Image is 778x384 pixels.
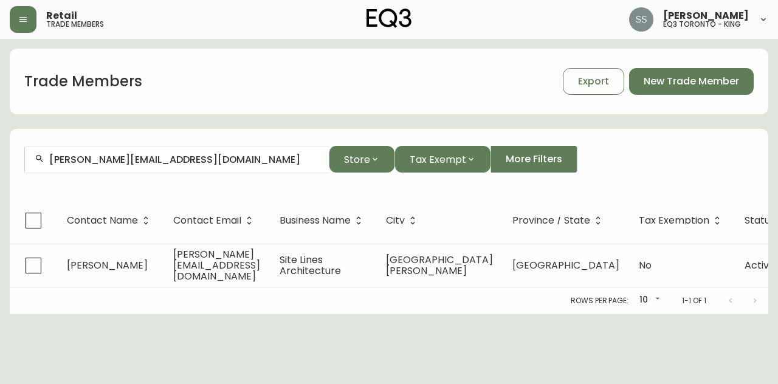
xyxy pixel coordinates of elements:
[745,217,775,224] span: Status
[512,215,606,226] span: Province / State
[639,258,652,272] span: No
[394,146,491,173] button: Tax Exempt
[173,215,257,226] span: Contact Email
[173,217,241,224] span: Contact Email
[506,153,562,166] span: More Filters
[578,75,609,88] span: Export
[46,11,77,21] span: Retail
[67,217,138,224] span: Contact Name
[386,253,493,278] span: [GEOGRAPHIC_DATA][PERSON_NAME]
[49,154,319,165] input: Search
[329,146,394,173] button: Store
[644,75,739,88] span: New Trade Member
[663,21,741,28] h5: eq3 toronto - king
[280,217,351,224] span: Business Name
[563,68,624,95] button: Export
[571,295,628,306] p: Rows per page:
[633,290,663,310] div: 10
[491,146,577,173] button: More Filters
[639,215,725,226] span: Tax Exemption
[280,253,341,278] span: Site Lines Architecture
[67,258,148,272] span: [PERSON_NAME]
[367,9,411,28] img: logo
[512,217,590,224] span: Province / State
[663,11,749,21] span: [PERSON_NAME]
[512,258,619,272] span: [GEOGRAPHIC_DATA]
[629,7,653,32] img: f1b6f2cda6f3b51f95337c5892ce6799
[639,217,709,224] span: Tax Exemption
[629,68,754,95] button: New Trade Member
[682,295,706,306] p: 1-1 of 1
[386,217,405,224] span: City
[67,215,154,226] span: Contact Name
[24,71,142,92] h1: Trade Members
[280,215,367,226] span: Business Name
[410,152,466,167] span: Tax Exempt
[344,152,370,167] span: Store
[745,258,775,272] span: Active
[173,247,260,283] span: [PERSON_NAME][EMAIL_ADDRESS][DOMAIN_NAME]
[46,21,104,28] h5: trade members
[386,215,421,226] span: City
